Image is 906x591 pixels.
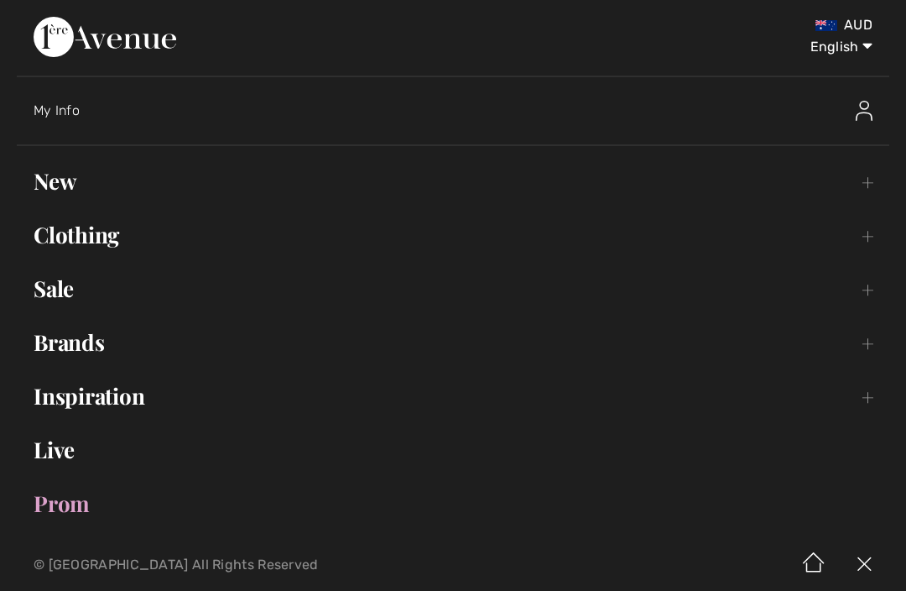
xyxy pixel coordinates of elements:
[34,559,533,571] p: © [GEOGRAPHIC_DATA] All Rights Reserved
[856,101,872,121] img: My Info
[17,378,889,415] a: Inspiration
[17,217,889,254] a: Clothing
[533,17,872,34] div: AUD
[34,17,176,57] img: 1ère Avenue
[34,84,889,138] a: My InfoMy Info
[17,163,889,200] a: New
[34,102,80,118] span: My Info
[839,539,889,591] img: X
[17,270,889,307] a: Sale
[17,431,889,468] a: Live
[17,324,889,361] a: Brands
[789,539,839,591] img: Home
[17,485,889,522] a: Prom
